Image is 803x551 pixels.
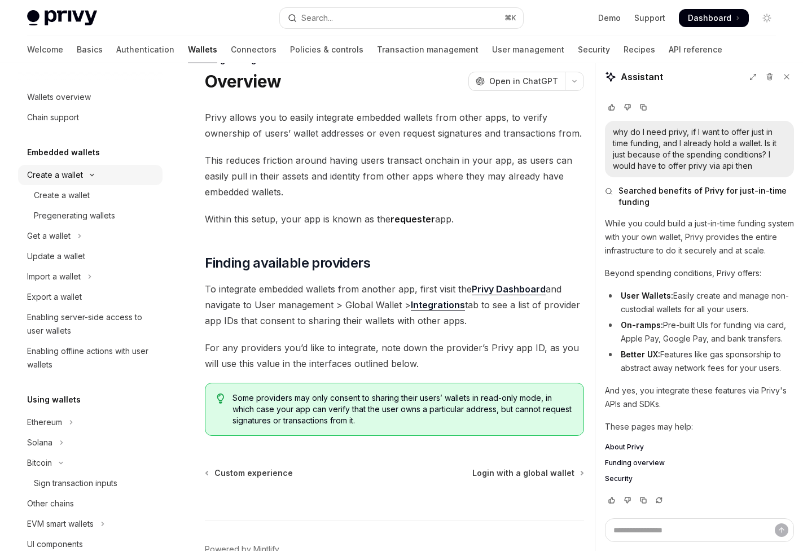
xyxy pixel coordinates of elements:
[18,205,163,226] a: Pregenerating wallets
[205,340,584,371] span: For any providers you’d like to integrate, note down the provider’s Privy app ID, as you will use...
[621,102,634,113] button: Vote that response was not good
[621,320,663,330] strong: On-ramps:
[205,152,584,200] span: This reduces friction around having users transact onchain in your app, as users can easily pull ...
[605,443,644,452] span: About Privy
[679,9,749,27] a: Dashboard
[27,497,74,510] div: Other chains
[504,14,516,23] span: ⌘ K
[18,185,163,205] a: Create a wallet
[290,36,363,63] a: Policies & controls
[634,12,665,24] a: Support
[27,517,94,531] div: EVM smart wallets
[390,213,435,225] strong: requester
[34,476,117,490] div: Sign transaction inputs
[472,283,546,295] a: Privy Dashboard
[605,318,794,346] li: Pre-built UIs for funding via card, Apple Pay, Google Pay, and bank transfers.
[232,392,573,426] span: Some providers may only consent to sharing their users’ wallets in read-only mode, in which case ...
[18,107,163,128] a: Chain support
[18,226,163,246] button: Toggle Get a wallet section
[598,12,621,24] a: Demo
[605,474,794,483] a: Security
[231,36,277,63] a: Connectors
[27,111,79,124] div: Chain support
[27,250,85,263] div: Update a wallet
[27,416,62,429] div: Ethereum
[18,341,163,375] a: Enabling offline actions with user wallets
[205,211,584,227] span: Within this setup, your app is known as the app.
[34,209,115,222] div: Pregenerating wallets
[637,495,650,506] button: Copy chat response
[624,36,655,63] a: Recipes
[27,311,156,338] div: Enabling server-side access to user wallets
[613,126,786,172] div: why do I need privy, if I want to offer just in time funding, and I already hold a wallet. Is it ...
[637,102,650,113] button: Copy chat response
[605,185,794,208] button: Searched benefits of Privy for just-in-time funding
[214,467,293,479] span: Custom experience
[621,291,673,300] strong: User Wallets:
[18,473,163,493] a: Sign transaction inputs
[605,266,794,280] p: Beyond spending conditions, Privy offers:
[377,36,479,63] a: Transaction management
[411,299,465,311] strong: Integrations
[205,110,584,141] span: Privy allows you to easily integrate embedded wallets from other apps, to verify ownership of use...
[652,495,666,506] button: Reload last chat
[605,102,618,113] button: Vote that response was good
[205,254,370,272] span: Finding available providers
[27,344,156,371] div: Enabling offline actions with user wallets
[492,36,564,63] a: User management
[206,467,293,479] a: Custom experience
[27,36,63,63] a: Welcome
[27,436,52,449] div: Solana
[18,287,163,307] a: Export a wallet
[578,36,610,63] a: Security
[18,266,163,287] button: Toggle Import a wallet section
[605,420,794,434] p: These pages may help:
[621,495,634,506] button: Vote that response was not good
[27,229,71,243] div: Get a wallet
[605,474,633,483] span: Security
[18,493,163,514] a: Other chains
[621,70,663,84] span: Assistant
[605,289,794,316] li: Easily create and manage non-custodial wallets for all your users.
[77,36,103,63] a: Basics
[217,393,225,404] svg: Tip
[605,217,794,257] p: While you could build a just-in-time funding system with your own wallet, Privy provides the enti...
[605,384,794,411] p: And yes, you integrate these features via Privy's APIs and SDKs.
[27,146,100,159] h5: Embedded wallets
[775,523,788,537] button: Send message
[688,12,731,24] span: Dashboard
[27,537,83,551] div: UI components
[605,348,794,375] li: Features like gas sponsorship to abstract away network fees for your users.
[468,72,565,91] button: Open in ChatGPT
[18,246,163,266] a: Update a wallet
[18,87,163,107] a: Wallets overview
[301,11,333,25] div: Search...
[27,393,81,406] h5: Using wallets
[618,185,794,208] span: Searched benefits of Privy for just-in-time funding
[34,189,90,202] div: Create a wallet
[27,90,91,104] div: Wallets overview
[605,443,794,452] a: About Privy
[18,432,163,453] button: Toggle Solana section
[18,165,163,185] button: Toggle Create a wallet section
[27,456,52,470] div: Bitcoin
[18,453,163,473] button: Toggle Bitcoin section
[27,10,97,26] img: light logo
[280,8,524,28] button: Open search
[116,36,174,63] a: Authentication
[18,412,163,432] button: Toggle Ethereum section
[605,518,794,542] textarea: Ask a question...
[18,514,163,534] button: Toggle EVM smart wallets section
[605,458,794,467] a: Funding overview
[27,168,83,182] div: Create a wallet
[472,467,574,479] span: Login with a global wallet
[188,36,217,63] a: Wallets
[472,467,583,479] a: Login with a global wallet
[27,270,81,283] div: Import a wallet
[605,495,618,506] button: Vote that response was good
[205,281,584,329] span: To integrate embedded wallets from another app, first visit the and navigate to User management >...
[669,36,722,63] a: API reference
[205,71,281,91] h1: Overview
[758,9,776,27] button: Toggle dark mode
